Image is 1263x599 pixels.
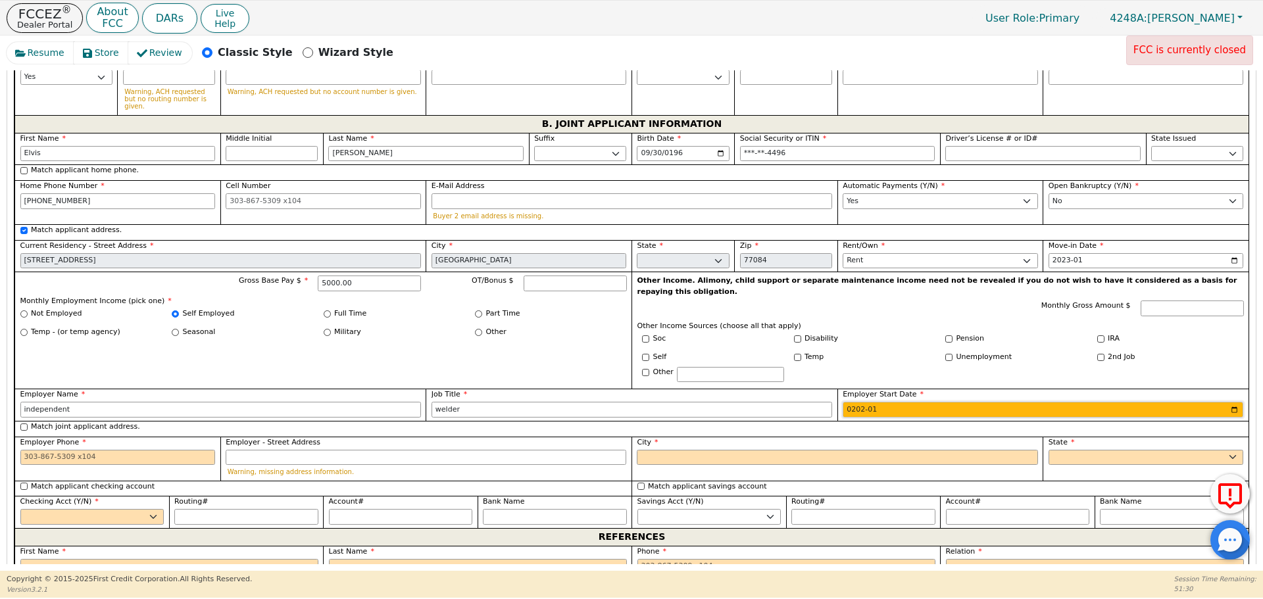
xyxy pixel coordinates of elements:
p: Wizard Style [318,45,393,60]
label: Pension [956,333,984,345]
p: Version 3.2.1 [7,585,252,594]
label: Self [653,352,667,363]
p: About [97,7,128,17]
span: Routing# [174,497,208,506]
input: 000-00-0000 [740,146,935,162]
button: 4248A:[PERSON_NAME] [1096,8,1256,28]
label: Temp - (or temp agency) [31,327,120,338]
span: Employer Name [20,390,86,398]
label: Not Employed [31,308,82,320]
span: Review [149,46,182,60]
span: Store [95,46,119,60]
input: 303-867-5309 x104 [20,193,216,209]
span: Phone [637,547,667,556]
input: 303-867-5309 x104 [226,193,421,209]
p: Warning, ACH requested but no routing number is given. [124,88,213,110]
span: Employer - Street Address [226,438,320,446]
span: Open Bankruptcy (Y/N) [1049,181,1139,190]
label: Disability [805,333,838,345]
label: Match joint applicant address. [31,421,140,433]
p: Dealer Portal [17,20,72,29]
p: Other Income. Alimony, child support or separate maintenance income need not be revealed if you d... [637,276,1244,297]
span: Social Security or ITIN [740,134,826,143]
label: Part Time [486,308,520,320]
button: Resume [7,42,74,64]
button: Report Error to FCC [1210,474,1250,514]
label: Seasonal [183,327,216,338]
p: Warning, missing address information. [228,468,625,475]
input: Y/N [945,335,953,343]
span: Bank Name [483,497,525,506]
input: Y/N [642,335,649,343]
span: City [637,438,658,446]
span: Gross Base Pay $ [239,276,308,285]
p: Warning, ACH requested but no account number is given. [228,88,420,95]
span: Help [214,18,235,29]
p: FCC [97,18,128,29]
span: All Rights Reserved. [180,575,252,583]
label: Soc [653,333,666,345]
span: Cell Number [226,181,270,190]
span: E-Mail Address [432,181,485,190]
input: Y/N [642,354,649,361]
button: LiveHelp [201,4,249,33]
label: Match applicant home phone. [31,165,139,176]
p: 51:30 [1174,584,1256,594]
span: Employer Phone [20,438,86,446]
span: Account# [946,497,981,506]
span: Suffix [534,134,555,143]
span: Employer Start Date [843,390,924,398]
span: 4248A: [1110,12,1147,24]
span: Home Phone Number [20,181,105,190]
span: [PERSON_NAME] [1110,12,1235,24]
span: Relation [946,547,982,556]
p: Monthly Employment Income (pick one) [20,296,627,307]
span: Birth Date [637,134,681,143]
span: Driver’s License # or ID# [945,134,1037,143]
span: B. JOINT APPLICANT INFORMATION [542,116,722,133]
button: FCCEZ®Dealer Portal [7,3,83,33]
button: Store [74,42,129,64]
label: Match applicant address. [31,225,122,236]
span: Rent/Own [843,241,885,250]
span: First Name [20,547,66,556]
input: Y/N [794,354,801,361]
span: REFERENCES [599,529,665,546]
button: DARs [142,3,197,34]
input: Y/N [794,335,801,343]
span: FCC is currently closed [1133,44,1246,56]
span: City [432,241,453,250]
input: Y/N [1097,354,1104,361]
label: Other [486,327,507,338]
input: YYYY-MM-DD [637,146,729,162]
span: Last Name [329,547,374,556]
button: AboutFCC [86,3,138,34]
a: User Role:Primary [972,5,1093,31]
span: Resume [28,46,64,60]
label: Match applicant checking account [31,481,155,492]
p: Buyer 2 email address is missing. [433,212,830,220]
input: 303-867-5309 x104 [20,450,216,466]
label: Military [334,327,361,338]
span: Job Title [432,390,468,398]
span: OT/Bonus $ [472,276,514,285]
p: Copyright © 2015- 2025 First Credit Corporation. [7,574,252,585]
p: FCCEZ [17,7,72,20]
span: Routing# [791,497,825,506]
span: Automatic Payments (Y/N) [843,181,945,190]
label: Other [653,367,674,378]
label: IRA [1108,333,1120,345]
span: Monthly Gross Amount $ [1041,301,1131,310]
span: State Issued [1151,134,1196,143]
p: Other Income Sources (choose all that apply) [637,321,1244,332]
span: First Name [20,134,66,143]
span: Live [214,8,235,18]
button: Review [128,42,192,64]
label: Unemployment [956,352,1012,363]
input: YYYY-MM-DD [1049,253,1244,269]
span: State [1049,438,1075,446]
p: Classic Style [218,45,293,60]
span: Zip [740,241,758,250]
